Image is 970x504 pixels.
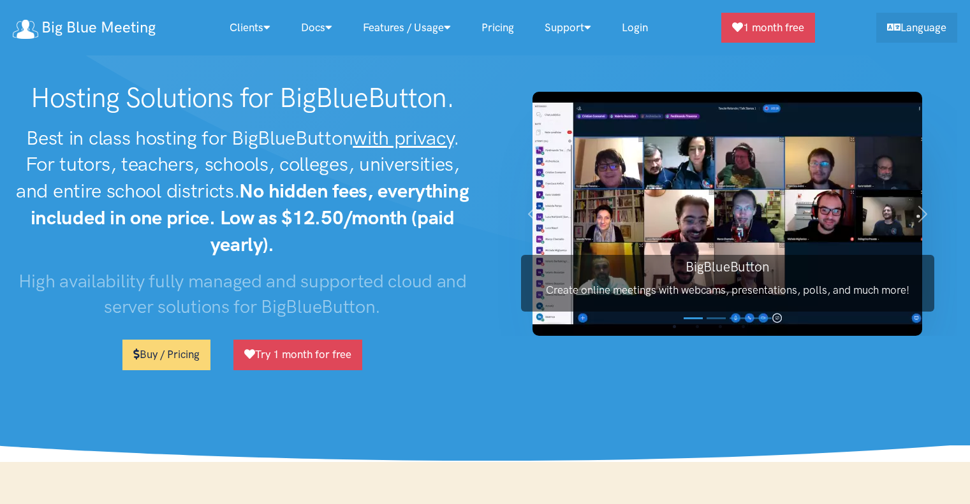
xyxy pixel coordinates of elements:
a: Features / Usage [348,14,466,41]
h2: Best in class hosting for BigBlueButton . For tutors, teachers, schools, colleges, universities, ... [13,125,473,258]
h3: BigBlueButton [521,257,934,276]
a: Clients [214,14,286,41]
p: Create online meetings with webcams, presentations, polls, and much more! [521,282,934,299]
h3: High availability fully managed and supported cloud and server solutions for BigBlueButton. [13,268,473,320]
u: with privacy [353,126,453,150]
img: BigBlueButton screenshot [533,92,922,336]
a: Docs [286,14,348,41]
a: Login [606,14,663,41]
img: logo [13,20,38,39]
a: Big Blue Meeting [13,14,156,41]
a: Language [876,13,957,43]
a: Pricing [466,14,529,41]
h1: Hosting Solutions for BigBlueButton. [13,82,473,115]
strong: No hidden fees, everything included in one price. Low as $12.50/month (paid yearly). [31,179,469,256]
a: Try 1 month for free [233,340,362,370]
a: Buy / Pricing [122,340,210,370]
a: 1 month free [721,13,815,43]
a: Support [529,14,606,41]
